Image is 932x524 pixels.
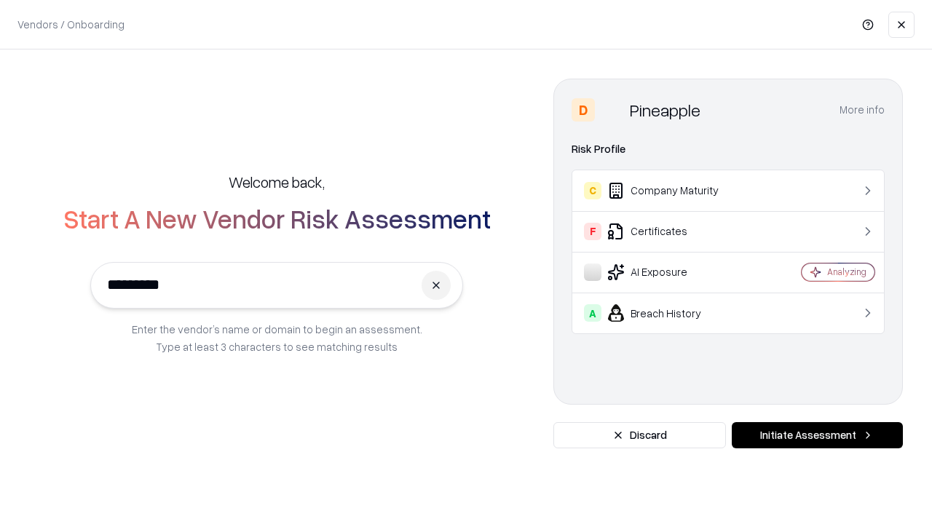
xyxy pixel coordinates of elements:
[229,172,325,192] h5: Welcome back,
[584,223,758,240] div: Certificates
[584,223,601,240] div: F
[17,17,125,32] p: Vendors / Onboarding
[840,97,885,123] button: More info
[584,304,758,322] div: Breach History
[584,304,601,322] div: A
[584,182,758,199] div: Company Maturity
[553,422,726,448] button: Discard
[572,140,885,158] div: Risk Profile
[584,263,758,281] div: AI Exposure
[572,98,595,122] div: D
[584,182,601,199] div: C
[601,98,624,122] img: Pineapple
[132,320,422,355] p: Enter the vendor’s name or domain to begin an assessment. Type at least 3 characters to see match...
[630,98,700,122] div: Pineapple
[63,204,491,233] h2: Start A New Vendor Risk Assessment
[827,266,866,278] div: Analyzing
[732,422,903,448] button: Initiate Assessment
